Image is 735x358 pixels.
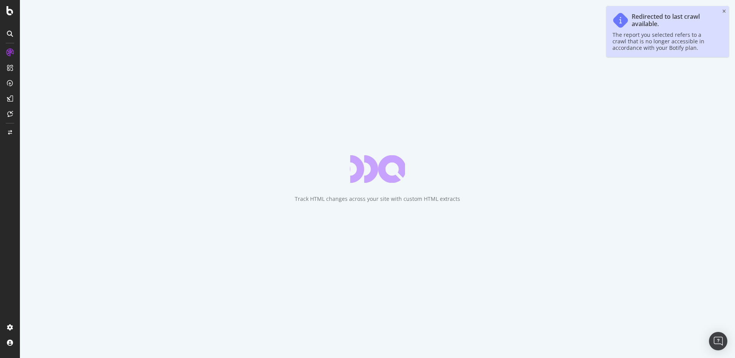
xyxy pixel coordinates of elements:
div: The report you selected refers to a crawl that is no longer accessible in accordance with your Bo... [612,31,715,51]
div: Redirected to last crawl available. [632,13,715,28]
div: close toast [722,9,726,14]
div: Open Intercom Messenger [709,332,727,350]
div: animation [350,155,405,183]
div: Track HTML changes across your site with custom HTML extracts [295,195,460,203]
